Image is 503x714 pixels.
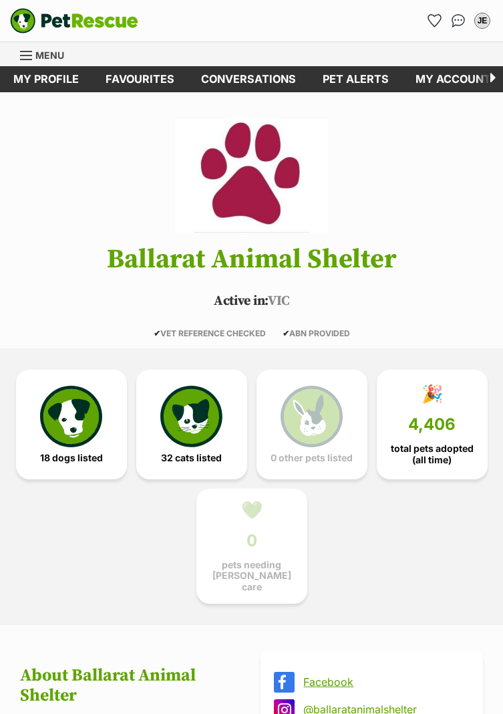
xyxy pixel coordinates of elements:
[281,386,342,447] img: bunny-icon-b786713a4a21a2fe6d13e954f4cb29d131f1b31f8a74b52ca2c6d2999bc34bbe.svg
[136,370,247,479] a: 32 cats listed
[196,489,307,604] a: 💚 0 pets needing [PERSON_NAME] care
[154,328,266,338] span: VET REFERENCE CHECKED
[40,386,102,447] img: petrescue-icon-eee76f85a60ef55c4a1927667547b313a7c0e82042636edf73dce9c88f694885.svg
[257,370,367,479] a: 0 other pets listed
[246,531,257,550] span: 0
[241,500,263,520] div: 💚
[422,384,443,404] div: 🎉
[283,328,350,338] span: ABN PROVIDED
[476,14,489,27] div: JE
[10,8,138,33] a: PetRescue
[175,119,327,233] img: Ballarat Animal Shelter
[160,386,222,447] img: cat-icon-068c71abf8fe30c970a85cd354bc8e23425d12f6e8612795f06af48be43a487a.svg
[424,10,445,31] a: Favourites
[472,10,493,31] button: My account
[309,66,402,92] a: Pet alerts
[154,328,160,338] icon: ✔
[452,14,466,27] img: chat-41dd97257d64d25036548639549fe6c8038ab92f7586957e7f3b1b290dea8141.svg
[214,293,268,310] span: Active in:
[208,560,296,592] span: pets needing [PERSON_NAME] care
[16,370,127,479] a: 18 dogs listed
[35,49,64,61] span: Menu
[20,42,73,66] a: Menu
[283,328,289,338] icon: ✔
[424,10,493,31] ul: Account quick links
[408,415,456,434] span: 4,406
[271,453,353,463] span: 0 other pets listed
[448,10,469,31] a: Conversations
[388,443,476,465] span: total pets adopted (all time)
[40,453,103,463] span: 18 dogs listed
[161,453,222,463] span: 32 cats listed
[92,66,188,92] a: Favourites
[303,676,464,688] a: Facebook
[188,66,309,92] a: conversations
[20,666,242,706] h2: About Ballarat Animal Shelter
[377,370,488,479] a: 🎉 4,406 total pets adopted (all time)
[10,8,138,33] img: logo-e224e6f780fb5917bec1dbf3a21bbac754714ae5b6737aabdf751b685950b380.svg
